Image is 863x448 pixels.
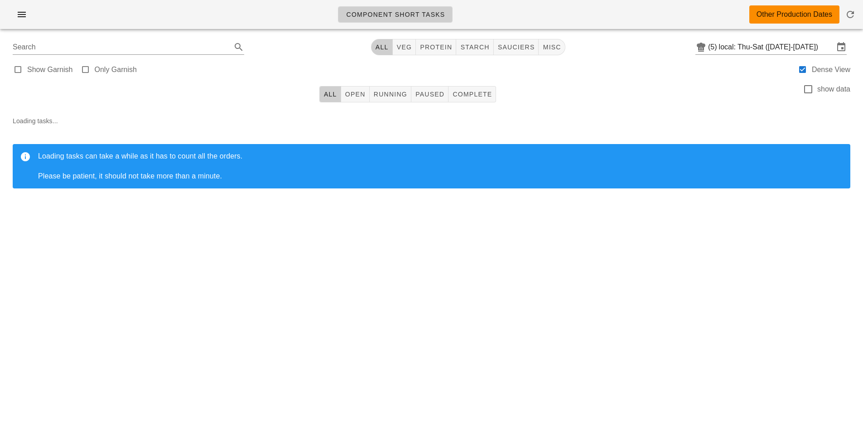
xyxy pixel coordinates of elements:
div: Loading tasks can take a while as it has to count all the orders. Please be patient, it should no... [38,151,843,181]
span: All [323,91,337,98]
div: Other Production Dates [757,9,832,20]
span: Paused [415,91,444,98]
button: veg [393,39,416,55]
div: (5) [708,43,719,52]
span: misc [542,43,561,51]
button: protein [416,39,456,55]
span: Open [345,91,366,98]
button: misc [539,39,565,55]
span: Component Short Tasks [346,11,445,18]
button: sauciers [494,39,539,55]
span: All [375,43,389,51]
button: Paused [411,86,448,102]
button: All [371,39,393,55]
span: sauciers [497,43,535,51]
span: starch [460,43,489,51]
label: show data [817,85,850,94]
button: All [319,86,341,102]
span: Running [373,91,407,98]
label: Show Garnish [27,65,73,74]
span: Complete [452,91,492,98]
div: Loading tasks... [5,109,858,203]
span: protein [419,43,452,51]
a: Component Short Tasks [338,6,453,23]
label: Dense View [812,65,850,74]
button: Running [370,86,411,102]
button: Complete [448,86,496,102]
span: veg [396,43,412,51]
label: Only Garnish [95,65,137,74]
button: Open [341,86,370,102]
button: starch [456,39,493,55]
